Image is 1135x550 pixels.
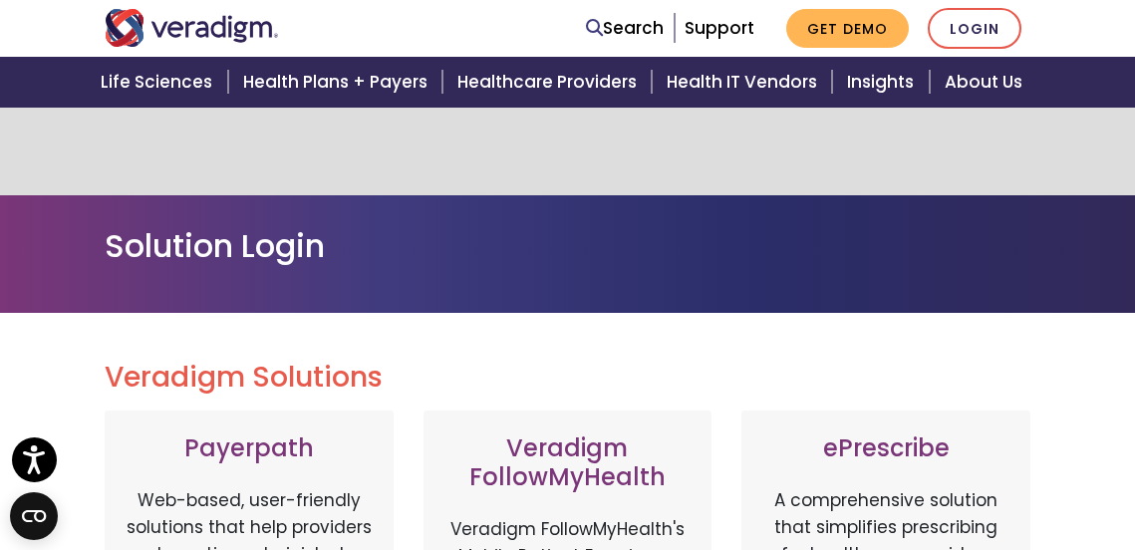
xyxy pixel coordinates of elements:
[586,15,664,42] a: Search
[89,57,230,108] a: Life Sciences
[933,57,1046,108] a: About Us
[928,8,1021,49] a: Login
[105,227,1031,265] h1: Solution Login
[786,9,909,48] a: Get Demo
[125,434,374,463] h3: Payerpath
[835,57,932,108] a: Insights
[105,9,279,47] img: Veradigm logo
[445,57,655,108] a: Healthcare Providers
[105,361,1031,395] h2: Veradigm Solutions
[685,16,754,40] a: Support
[10,492,58,540] button: Open CMP widget
[231,57,445,108] a: Health Plans + Payers
[443,434,693,492] h3: Veradigm FollowMyHealth
[655,57,835,108] a: Health IT Vendors
[752,407,1111,526] iframe: Drift Chat Widget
